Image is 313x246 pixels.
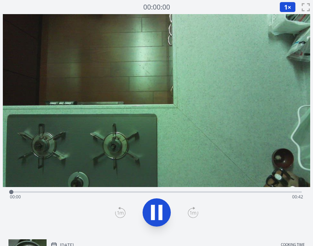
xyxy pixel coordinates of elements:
button: 1× [279,2,296,12]
span: 00:42 [292,194,303,200]
span: 1 [284,3,288,11]
a: 00:00:00 [143,2,170,12]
